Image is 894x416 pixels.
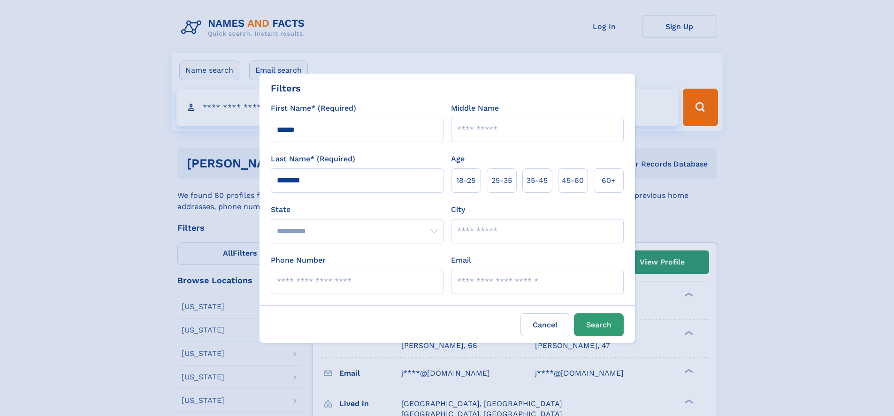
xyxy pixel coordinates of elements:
[562,175,584,186] span: 45‑60
[271,204,443,215] label: State
[451,153,465,165] label: Age
[451,255,471,266] label: Email
[527,175,548,186] span: 35‑45
[602,175,616,186] span: 60+
[271,103,356,114] label: First Name* (Required)
[271,81,301,95] div: Filters
[456,175,475,186] span: 18‑25
[451,204,465,215] label: City
[520,313,570,336] label: Cancel
[271,153,355,165] label: Last Name* (Required)
[574,313,624,336] button: Search
[271,255,326,266] label: Phone Number
[451,103,499,114] label: Middle Name
[491,175,512,186] span: 25‑35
